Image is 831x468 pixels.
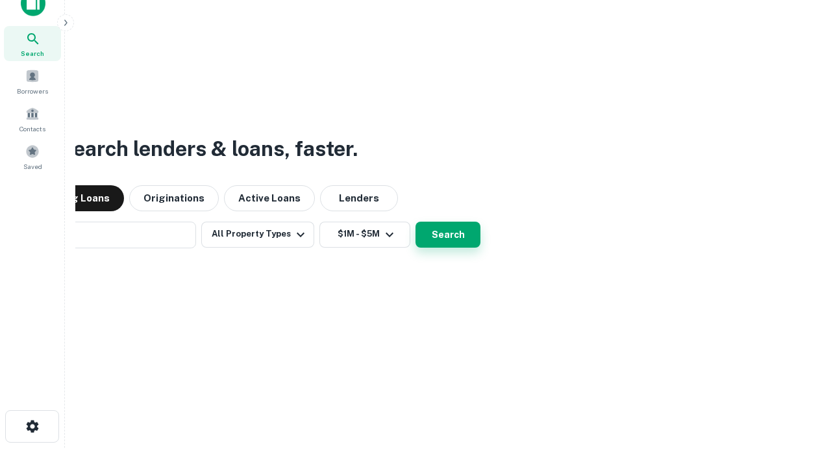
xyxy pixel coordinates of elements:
[23,161,42,172] span: Saved
[415,222,480,248] button: Search
[4,101,61,136] a: Contacts
[4,64,61,99] a: Borrowers
[17,86,48,96] span: Borrowers
[320,185,398,211] button: Lenders
[766,364,831,426] iframe: Chat Widget
[19,123,45,134] span: Contacts
[319,222,410,248] button: $1M - $5M
[129,185,219,211] button: Originations
[59,133,358,164] h3: Search lenders & loans, faster.
[4,139,61,174] a: Saved
[21,48,44,58] span: Search
[224,185,315,211] button: Active Loans
[201,222,314,248] button: All Property Types
[4,26,61,61] a: Search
